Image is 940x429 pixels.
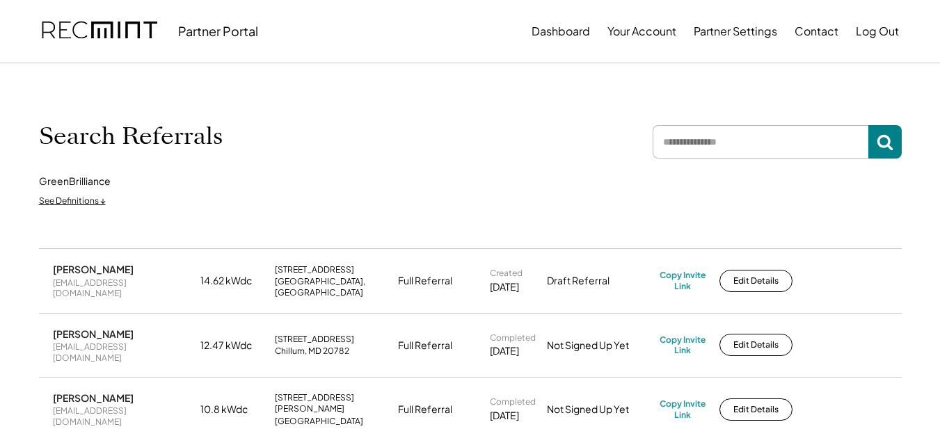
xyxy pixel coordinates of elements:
div: [PERSON_NAME] [53,391,134,404]
div: Full Referral [398,274,452,288]
div: [EMAIL_ADDRESS][DOMAIN_NAME] [53,277,192,299]
div: 14.62 kWdc [200,274,266,288]
div: [DATE] [490,280,519,294]
button: Dashboard [532,17,590,45]
div: Draft Referral [547,274,651,288]
div: [DATE] [490,344,519,358]
div: [EMAIL_ADDRESS][DOMAIN_NAME] [53,341,192,363]
div: [STREET_ADDRESS][PERSON_NAME] [275,392,390,414]
div: [PERSON_NAME] [53,263,134,275]
button: Partner Settings [694,17,777,45]
div: Completed [490,396,536,407]
button: Edit Details [719,398,792,421]
img: yH5BAEAAAAALAAAAAABAAEAAAIBRAA7 [264,98,341,175]
button: Log Out [856,17,899,45]
div: Partner Portal [178,23,258,39]
div: [DATE] [490,409,519,423]
div: See Definitions ↓ [39,195,106,207]
button: Your Account [607,17,676,45]
div: Created [490,268,523,279]
div: Not Signed Up Yet [547,339,651,353]
div: Full Referral [398,403,452,416]
div: Chillum, MD 20782 [275,346,349,357]
div: Copy Invite Link [660,398,706,420]
div: Full Referral [398,339,452,353]
div: [STREET_ADDRESS] [275,264,354,275]
div: Copy Invite Link [660,270,706,291]
div: [EMAIL_ADDRESS][DOMAIN_NAME] [53,405,192,427]
div: 10.8 kWdc [200,403,266,416]
div: [GEOGRAPHIC_DATA], [GEOGRAPHIC_DATA] [275,276,390,298]
div: [STREET_ADDRESS] [275,334,354,345]
div: [PERSON_NAME] [53,327,134,340]
div: Copy Invite Link [660,334,706,356]
div: Not Signed Up Yet [547,403,651,416]
button: Edit Details [719,334,792,356]
div: Completed [490,332,536,343]
div: 12.47 kWdc [200,339,266,353]
button: Edit Details [719,270,792,292]
button: Contact [795,17,838,45]
h1: Search Referrals [39,122,223,151]
div: [GEOGRAPHIC_DATA] [275,416,363,427]
img: recmint-logotype%403x.png [42,8,157,55]
div: GreenBrilliance [39,175,111,188]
